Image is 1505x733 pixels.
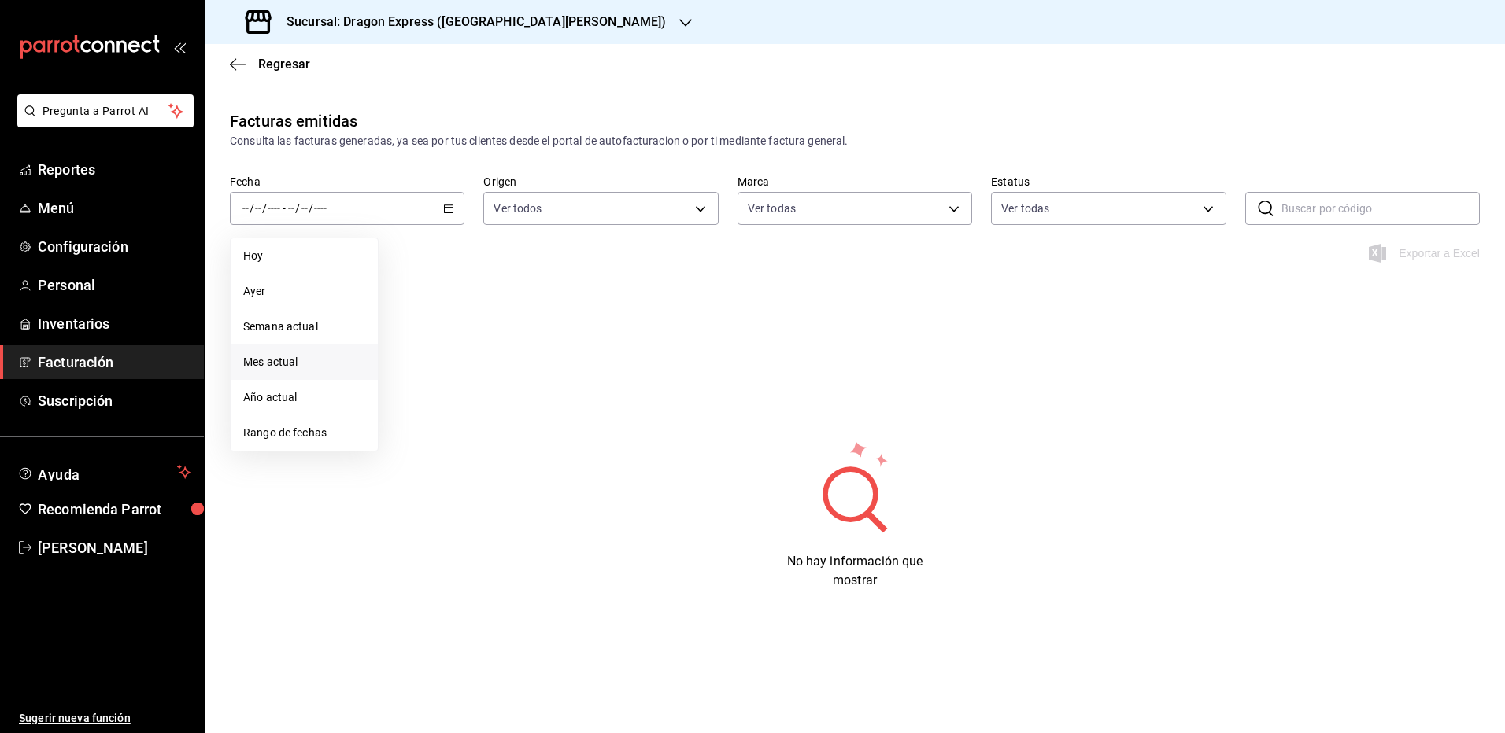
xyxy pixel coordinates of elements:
span: Año actual [243,389,365,406]
span: Mes actual [243,354,365,370]
button: Pregunta a Parrot AI [17,94,194,127]
span: Pregunta a Parrot AI [43,103,169,120]
span: Rango de fechas [243,425,365,441]
span: Menú [38,197,191,219]
span: Configuración [38,236,191,257]
input: -- [301,202,309,215]
h3: Sucursal: Dragon Express ([GEOGRAPHIC_DATA][PERSON_NAME]) [274,13,667,31]
input: -- [254,202,262,215]
span: Ver todas [748,201,796,216]
span: Ayuda [38,462,171,481]
span: / [262,202,267,215]
span: / [295,202,300,215]
span: No hay información que mostrar [787,554,923,588]
span: / [250,202,254,215]
span: Personal [38,274,191,296]
label: Origen [483,176,718,187]
span: Sugerir nueva función [19,710,191,727]
input: -- [242,202,250,215]
span: Regresar [258,57,310,72]
a: Pregunta a Parrot AI [11,114,194,131]
div: Consulta las facturas generadas, ya sea por tus clientes desde el portal de autofacturacion o por... [230,133,1480,149]
span: [PERSON_NAME] [38,537,191,558]
span: Hoy [243,248,365,264]
label: Fecha [230,176,464,187]
span: Ver todas [1001,201,1049,216]
span: / [309,202,313,215]
input: ---- [267,202,281,215]
span: - [283,202,286,215]
span: Ayer [243,283,365,300]
input: -- [287,202,295,215]
span: Ver todos [494,201,542,216]
div: Facturas emitidas [230,109,357,133]
input: ---- [313,202,327,215]
input: Buscar por código [1281,193,1480,224]
label: Estatus [991,176,1226,187]
span: Suscripción [38,390,191,411]
button: open_drawer_menu [173,41,186,53]
span: Facturación [38,352,191,373]
label: Marca [738,176,972,187]
span: Reportes [38,159,191,180]
span: Semana actual [243,319,365,335]
span: Inventarios [38,313,191,334]
button: Regresar [230,57,310,72]
span: Recomienda Parrot [38,499,191,520]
